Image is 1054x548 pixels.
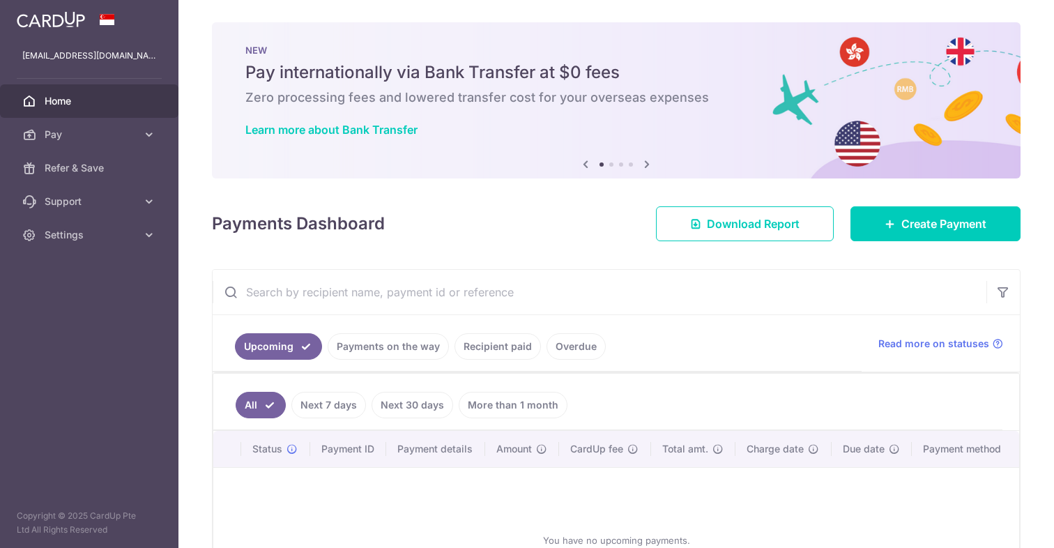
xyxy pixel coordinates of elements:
th: Payment ID [310,431,386,467]
img: Bank transfer banner [212,22,1021,178]
span: Home [45,94,137,108]
a: Next 30 days [372,392,453,418]
span: Refer & Save [45,161,137,175]
a: All [236,392,286,418]
span: Pay [45,128,137,142]
span: Amount [496,442,532,456]
h6: Zero processing fees and lowered transfer cost for your overseas expenses [245,89,987,106]
p: NEW [245,45,987,56]
span: Create Payment [901,215,986,232]
span: Charge date [747,442,804,456]
a: Create Payment [850,206,1021,241]
span: Download Report [707,215,800,232]
span: Support [45,195,137,208]
a: Recipient paid [455,333,541,360]
img: CardUp [17,11,85,28]
input: Search by recipient name, payment id or reference [213,270,986,314]
th: Payment method [912,431,1019,467]
span: Settings [45,228,137,242]
h5: Pay internationally via Bank Transfer at $0 fees [245,61,987,84]
p: [EMAIL_ADDRESS][DOMAIN_NAME] [22,49,156,63]
span: Total amt. [662,442,708,456]
a: More than 1 month [459,392,567,418]
a: Learn more about Bank Transfer [245,123,418,137]
a: Payments on the way [328,333,449,360]
h4: Payments Dashboard [212,211,385,236]
span: Status [252,442,282,456]
span: CardUp fee [570,442,623,456]
a: Read more on statuses [878,337,1003,351]
a: Download Report [656,206,834,241]
a: Upcoming [235,333,322,360]
a: Next 7 days [291,392,366,418]
span: Due date [843,442,885,456]
a: Overdue [547,333,606,360]
th: Payment details [386,431,485,467]
span: Read more on statuses [878,337,989,351]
